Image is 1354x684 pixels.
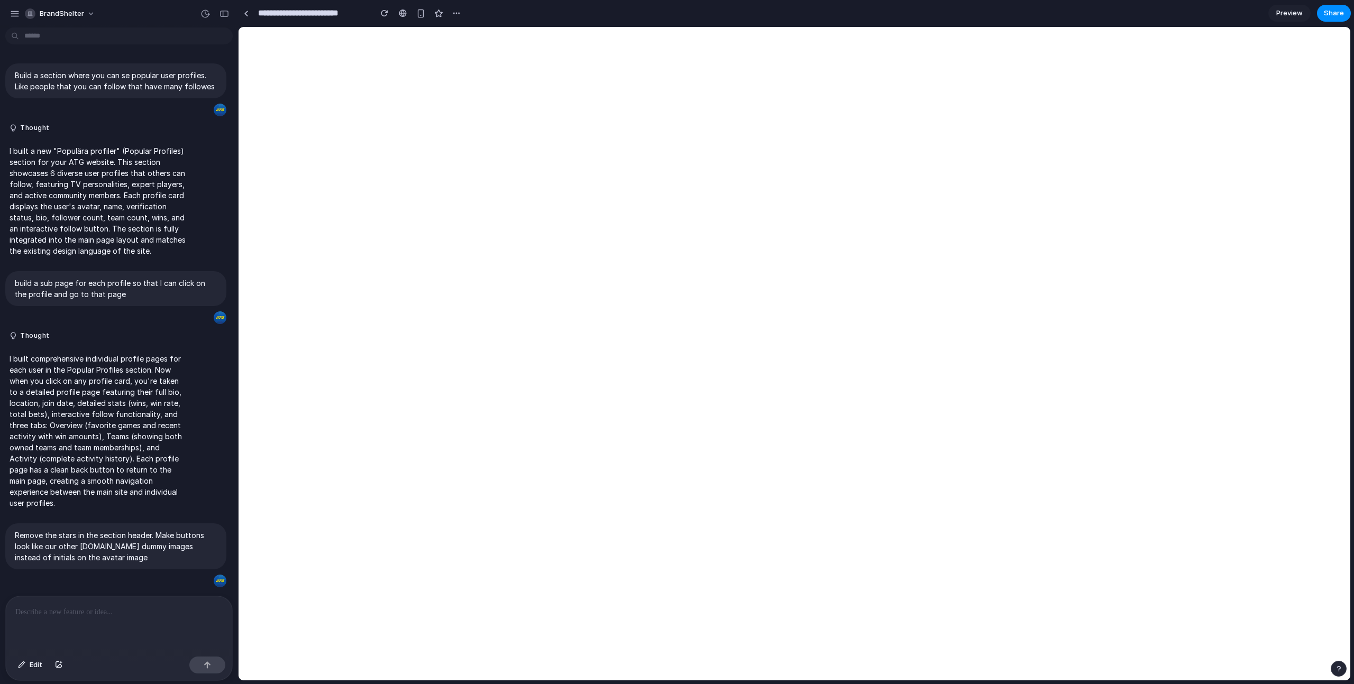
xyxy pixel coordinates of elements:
span: BrandShelter [40,8,84,19]
p: I built comprehensive individual profile pages for each user in the Popular Profiles section. Now... [10,353,186,509]
p: build a sub page for each profile so that I can click on the profile and go to that page [15,278,217,300]
p: Build a section where you can se popular user profiles. Like people that you can follow that have... [15,70,217,92]
button: BrandShelter [21,5,100,22]
span: Edit [30,660,42,670]
p: I built a new "Populära profiler" (Popular Profiles) section for your ATG website. This section s... [10,145,186,256]
p: Remove the stars in the section header. Make buttons look like our other [DOMAIN_NAME] dummy imag... [15,530,217,563]
button: Share [1317,5,1351,22]
span: Share [1324,8,1344,19]
button: Edit [13,657,48,673]
span: Preview [1276,8,1303,19]
a: Preview [1268,5,1311,22]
